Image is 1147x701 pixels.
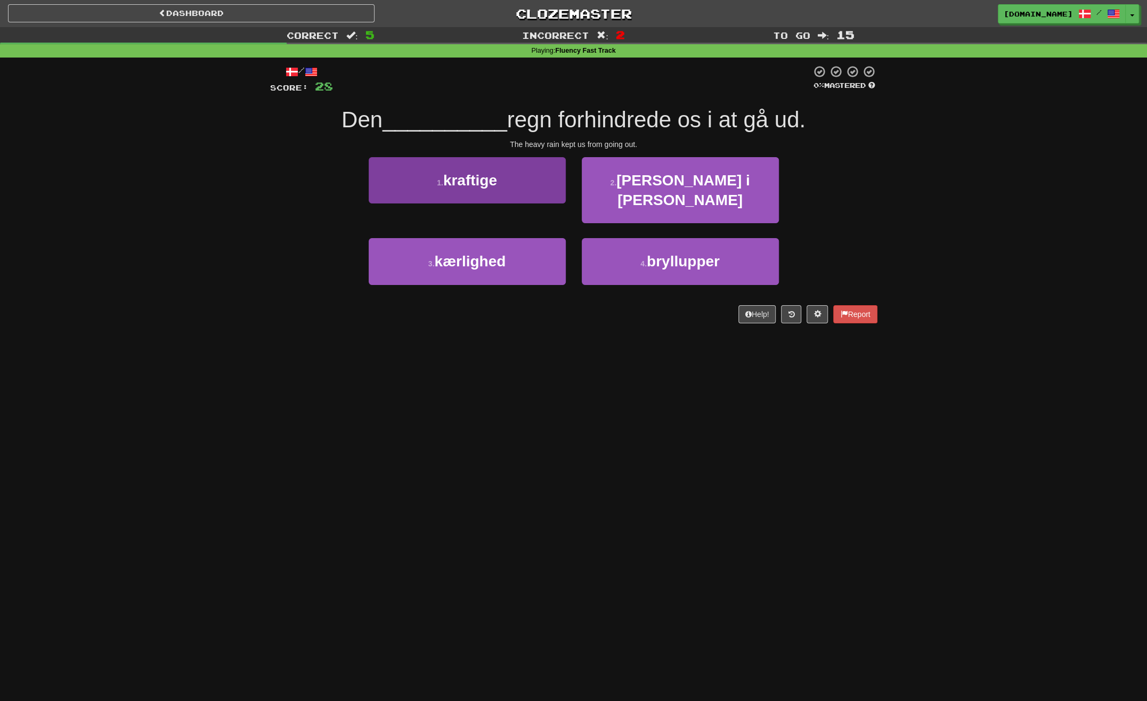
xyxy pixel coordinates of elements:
[582,157,779,224] button: 2.[PERSON_NAME] i [PERSON_NAME]
[998,4,1126,23] a: [DOMAIN_NAME] /
[315,79,333,93] span: 28
[391,4,757,23] a: Clozemaster
[383,107,507,132] span: __________
[369,157,566,203] button: 1.kraftige
[616,28,625,41] span: 2
[270,139,877,150] div: The heavy rain kept us from going out.
[597,31,608,40] span: :
[836,28,855,41] span: 15
[8,4,375,22] a: Dashboard
[341,107,383,132] span: Den
[647,253,720,270] span: bryllupper
[507,107,806,132] span: regn forhindrede os i at gå ud.
[616,172,750,208] span: [PERSON_NAME] i [PERSON_NAME]
[443,172,497,189] span: kraftige
[640,259,647,268] small: 4 .
[369,238,566,284] button: 3.kærlighed
[555,47,615,54] strong: Fluency Fast Track
[437,178,443,187] small: 1 .
[814,81,824,89] span: 0 %
[522,30,589,40] span: Incorrect
[610,178,616,187] small: 2 .
[582,238,779,284] button: 4.bryllupper
[346,31,358,40] span: :
[781,305,801,323] button: Round history (alt+y)
[811,81,877,91] div: Mastered
[434,253,506,270] span: kærlighed
[428,259,435,268] small: 3 .
[772,30,810,40] span: To go
[270,83,308,92] span: Score:
[833,305,877,323] button: Report
[270,65,333,78] div: /
[287,30,339,40] span: Correct
[365,28,375,41] span: 5
[738,305,776,323] button: Help!
[817,31,829,40] span: :
[1096,9,1102,16] span: /
[1004,9,1073,19] span: [DOMAIN_NAME]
